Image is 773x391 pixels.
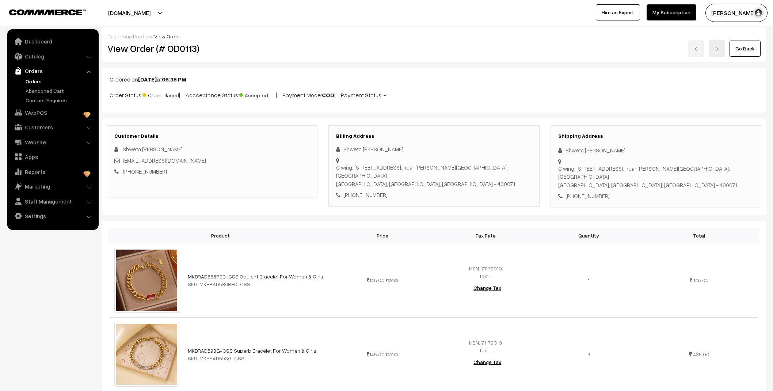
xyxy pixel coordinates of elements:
[588,277,590,283] span: 1
[9,35,96,48] a: Dashboard
[24,87,96,95] a: Abandoned Cart
[107,33,134,39] a: Dashboard
[468,280,507,296] button: Change Tax
[367,277,385,283] span: 145.00
[753,7,764,18] img: user
[188,348,316,354] a: MKBRAD593G-CSS Superb Bracelet For Women & Girls
[558,133,754,139] h3: Shipping Address
[107,33,761,40] div: / /
[537,228,640,243] th: Quantity
[123,146,183,152] span: Shweta [PERSON_NAME]
[239,90,276,99] span: Accepted
[322,91,334,99] b: COD
[123,157,206,164] a: [EMAIL_ADDRESS][DOMAIN_NAME]
[9,7,73,16] a: COMMMERCE
[367,351,385,357] span: 145.00
[9,165,96,178] a: Reports
[154,33,180,39] span: View Order
[587,351,590,357] span: 3
[83,4,176,22] button: [DOMAIN_NAME]
[596,4,640,20] a: Hire an Expert
[705,4,768,22] button: [PERSON_NAME]
[640,228,758,243] th: Total
[558,146,754,155] div: Shweta [PERSON_NAME]
[9,150,96,163] a: Apps
[9,64,96,77] a: Orders
[9,209,96,223] a: Settings
[336,133,532,139] h3: Billing Address
[138,76,157,83] b: [DATE]
[162,76,186,83] b: 05:35 PM
[469,339,502,353] span: HSN: 71179010 Tax: -
[123,168,167,175] a: [PHONE_NUMBER]
[336,145,532,153] div: Shweta [PERSON_NAME]
[9,10,86,15] img: COMMMERCE
[114,322,179,387] img: 593g-1.jpg
[336,163,532,188] div: C wing, [STREET_ADDRESS], near [PERSON_NAME][GEOGRAPHIC_DATA], [GEOGRAPHIC_DATA] [GEOGRAPHIC_DATA...
[9,50,96,63] a: Catalog
[331,228,434,243] th: Price
[9,180,96,193] a: Marketing
[188,354,326,362] div: SKU: MKBRAD593G-CSS
[693,351,709,357] span: 435.00
[9,195,96,208] a: Staff Management
[114,248,179,313] img: 586-red-1.jpg
[107,43,318,54] h2: View Order (# OD0113)
[188,280,326,288] div: SKU: MKBRAD586RED-CSS
[188,273,323,280] a: MKBRAD586RED-CSS Opulent Bracelet For Women & Girls
[136,33,152,39] a: orders
[715,47,719,51] img: right-arrow.png
[647,4,696,20] a: My Subscription
[468,354,507,370] button: Change Tax
[110,228,331,243] th: Product
[469,265,502,279] span: HSN: 71179010 Tax: -
[336,191,532,199] div: [PHONE_NUMBER]
[110,90,758,99] p: Order Status: | Accceptance Status: | Payment Mode: | Payment Status: -
[142,90,179,99] span: Order Placed
[730,41,761,57] a: Go Back
[9,136,96,149] a: Website
[24,96,96,104] a: Contact Enquires
[434,228,537,243] th: Tax Rate
[110,75,758,84] p: Ordered on at
[386,352,398,357] strike: 699.00
[558,192,754,200] div: [PHONE_NUMBER]
[9,121,96,134] a: Customers
[114,133,310,139] h3: Customer Details
[558,164,754,189] div: C wing, [STREET_ADDRESS], near [PERSON_NAME][GEOGRAPHIC_DATA], [GEOGRAPHIC_DATA] [GEOGRAPHIC_DATA...
[24,77,96,85] a: Orders
[9,106,96,119] a: WebPOS
[386,278,398,283] strike: 699.00
[693,277,709,283] span: 145.00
